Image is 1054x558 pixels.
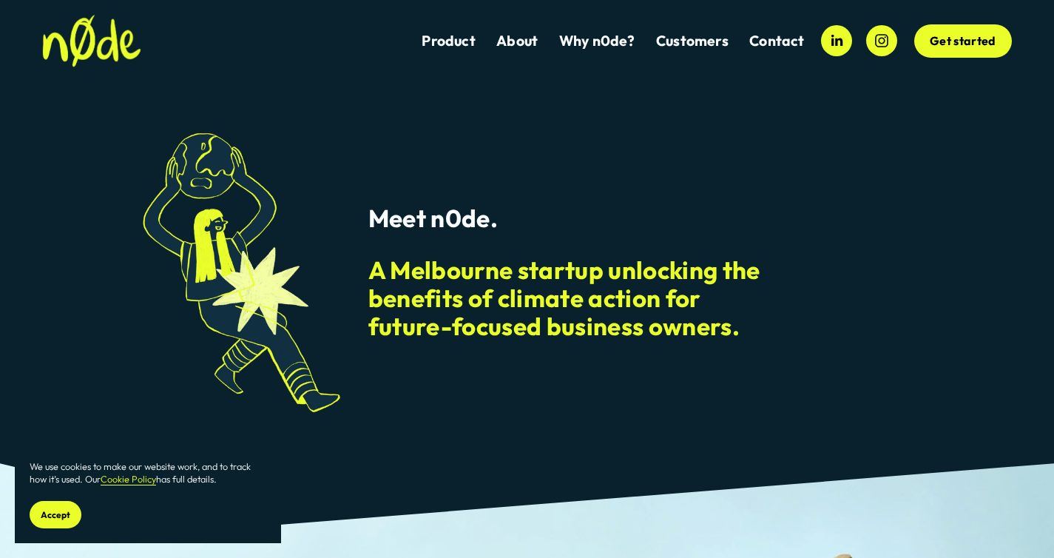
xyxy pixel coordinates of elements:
[101,473,156,485] a: Cookie Policy
[15,446,281,543] section: Cookie banner
[30,460,266,486] p: We use cookies to make our website work, and to track how it’s used. Our has full details.
[42,15,141,67] img: n0de
[559,31,635,51] a: Why n0de?
[749,31,804,51] a: Contact
[914,24,1012,58] a: Get started
[368,203,498,234] span: Meet n0de.
[496,31,538,51] a: About
[422,31,475,51] a: Product
[41,509,70,520] span: Accept
[30,501,81,528] button: Accept
[821,25,852,56] a: LinkedIn
[866,25,897,56] a: Instagram
[656,31,729,51] a: folder dropdown
[368,256,768,340] h3: A Melbourne startup unlocking the benefits of climate action for future-focused business owners.
[656,33,729,50] span: Customers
